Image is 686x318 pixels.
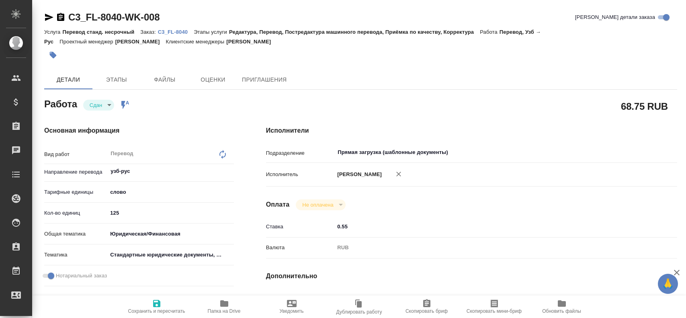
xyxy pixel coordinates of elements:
span: Детали [49,75,88,85]
span: Скопировать бриф [405,308,448,314]
p: Заказ: [140,29,158,35]
button: Open [639,152,640,153]
span: Этапы [97,75,136,85]
div: слово [107,185,233,199]
p: Вид работ [44,150,107,158]
span: 🙏 [661,275,675,292]
span: Дублировать работу [336,309,382,315]
span: Оценки [194,75,232,85]
span: Файлы [145,75,184,85]
p: C3_FL-8040 [158,29,194,35]
a: C3_FL-8040-WK-008 [68,12,160,23]
span: Папка на Drive [208,308,241,314]
p: Проектный менеджер [59,39,115,45]
p: Общая тематика [44,230,107,238]
h2: Работа [44,96,77,111]
span: [PERSON_NAME] детали заказа [575,13,655,21]
span: Уведомить [280,308,304,314]
button: Сохранить и пересчитать [123,295,190,318]
span: Нотариальный заказ [56,272,107,280]
button: Сдан [87,102,104,109]
p: [PERSON_NAME] [115,39,166,45]
a: C3_FL-8040 [158,28,194,35]
button: Дублировать работу [326,295,393,318]
button: Уведомить [258,295,326,318]
p: Тематика [44,251,107,259]
p: Направление перевода [44,168,107,176]
div: RUB [334,241,643,254]
h4: Основная информация [44,126,234,135]
h4: Исполнители [266,126,677,135]
button: Скопировать бриф [393,295,461,318]
p: Редактура, Перевод, Постредактура машинного перевода, Приёмка по качеству, Корректура [229,29,480,35]
div: Сдан [83,100,114,111]
p: Подразделение [266,149,335,157]
input: ✎ Введи что-нибудь [107,207,233,219]
input: ✎ Введи что-нибудь [334,221,643,232]
p: Валюта [266,244,335,252]
h4: Дополнительно [266,271,677,281]
h4: Оплата [266,200,290,209]
div: Юридическая/Финансовая [107,227,233,241]
button: Добавить тэг [44,46,62,64]
p: Этапы услуги [194,29,229,35]
p: Исполнитель [266,170,335,178]
button: Удалить исполнителя [390,165,408,183]
button: Не оплачена [300,201,336,208]
p: Услуга [44,29,62,35]
button: Обновить файлы [528,295,596,318]
p: Ставка [266,223,335,231]
input: Пустое поле [334,291,643,303]
button: Скопировать ссылку [56,12,66,22]
div: Сдан [296,199,345,210]
span: Сохранить и пересчитать [128,308,185,314]
p: Перевод станд. несрочный [62,29,140,35]
p: Работа [480,29,500,35]
button: Скопировать ссылку для ЯМессенджера [44,12,54,22]
span: Обновить файлы [542,308,581,314]
p: Тарифные единицы [44,188,107,196]
p: [PERSON_NAME] [334,170,382,178]
span: Приглашения [242,75,287,85]
p: [PERSON_NAME] [226,39,277,45]
h2: 68.75 RUB [621,99,668,113]
p: Последнее изменение [266,293,335,302]
p: Кол-во единиц [44,209,107,217]
p: Клиентские менеджеры [166,39,227,45]
button: Open [229,170,231,172]
button: Папка на Drive [190,295,258,318]
button: Скопировать мини-бриф [461,295,528,318]
span: Скопировать мини-бриф [467,308,522,314]
div: Стандартные юридические документы, договоры, уставы [107,248,233,262]
button: 🙏 [658,274,678,294]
